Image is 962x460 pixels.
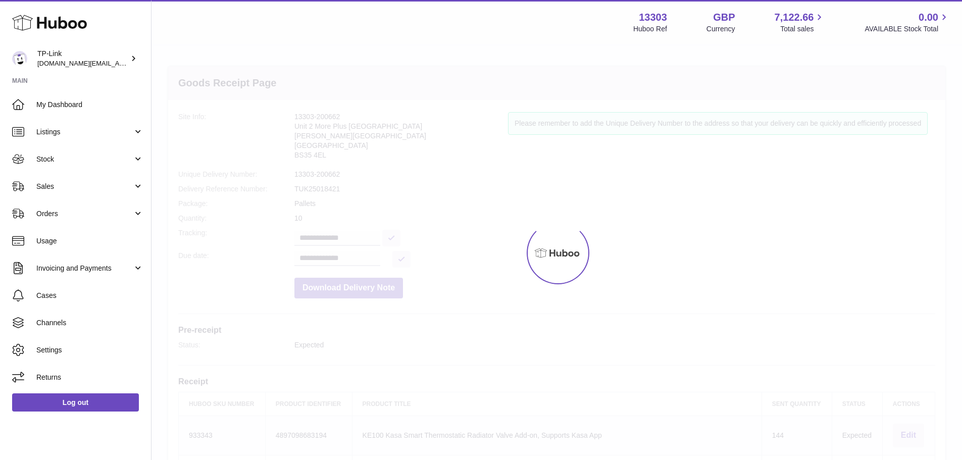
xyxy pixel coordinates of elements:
[36,155,133,164] span: Stock
[919,11,938,24] span: 0.00
[36,291,143,300] span: Cases
[36,100,143,110] span: My Dashboard
[36,182,133,191] span: Sales
[639,11,667,24] strong: 13303
[36,209,133,219] span: Orders
[775,11,814,24] span: 7,122.66
[36,127,133,137] span: Listings
[865,24,950,34] span: AVAILABLE Stock Total
[865,11,950,34] a: 0.00 AVAILABLE Stock Total
[36,318,143,328] span: Channels
[36,373,143,382] span: Returns
[775,11,826,34] a: 7,122.66 Total sales
[780,24,825,34] span: Total sales
[37,49,128,68] div: TP-Link
[12,51,27,66] img: purchase.uk@tp-link.com
[36,264,133,273] span: Invoicing and Payments
[713,11,735,24] strong: GBP
[706,24,735,34] div: Currency
[36,345,143,355] span: Settings
[12,393,139,412] a: Log out
[36,236,143,246] span: Usage
[37,59,201,67] span: [DOMAIN_NAME][EMAIL_ADDRESS][DOMAIN_NAME]
[633,24,667,34] div: Huboo Ref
